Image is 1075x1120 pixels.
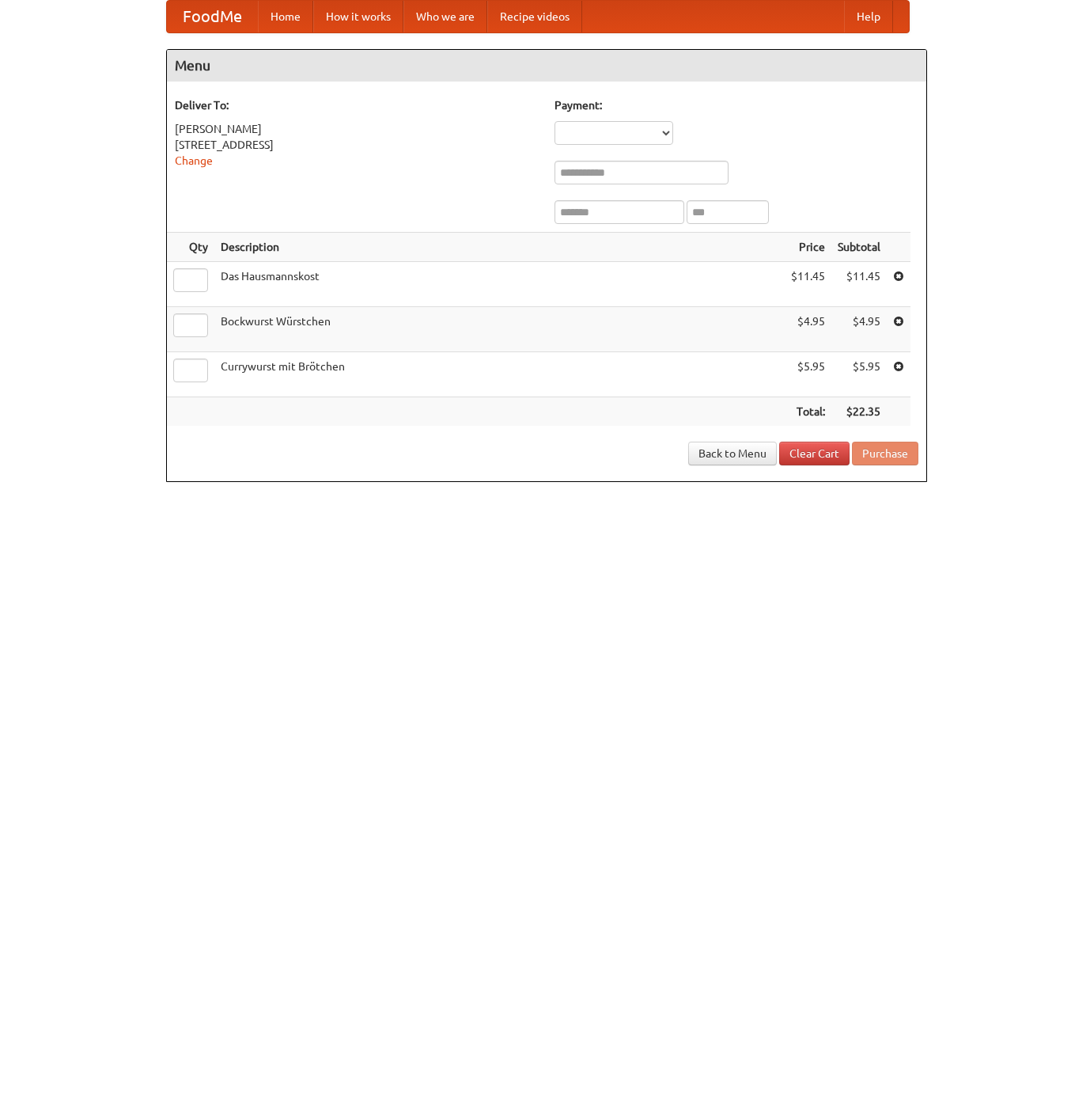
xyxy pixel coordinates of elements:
[167,233,214,262] th: Qty
[555,97,918,113] h5: Payment:
[844,1,893,32] a: Help
[785,352,831,397] td: $5.95
[831,262,887,307] td: $11.45
[831,352,887,397] td: $5.95
[785,307,831,352] td: $4.95
[313,1,403,32] a: How it works
[779,442,850,465] a: Clear Cart
[167,1,258,32] a: FoodMe
[175,154,213,167] a: Change
[214,307,785,352] td: Bockwurst Würstchen
[214,352,785,397] td: Currywurst mit Brötchen
[214,262,785,307] td: Das Hausmannskost
[785,262,831,307] td: $11.45
[785,397,831,427] th: Total:
[175,97,539,113] h5: Deliver To:
[785,233,831,262] th: Price
[487,1,582,32] a: Recipe videos
[403,1,487,32] a: Who we are
[831,397,887,427] th: $22.35
[167,50,926,82] h4: Menu
[831,307,887,352] td: $4.95
[258,1,313,32] a: Home
[688,442,777,465] a: Back to Menu
[175,137,539,153] div: [STREET_ADDRESS]
[175,121,539,137] div: [PERSON_NAME]
[852,442,918,465] button: Purchase
[831,233,887,262] th: Subtotal
[214,233,785,262] th: Description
